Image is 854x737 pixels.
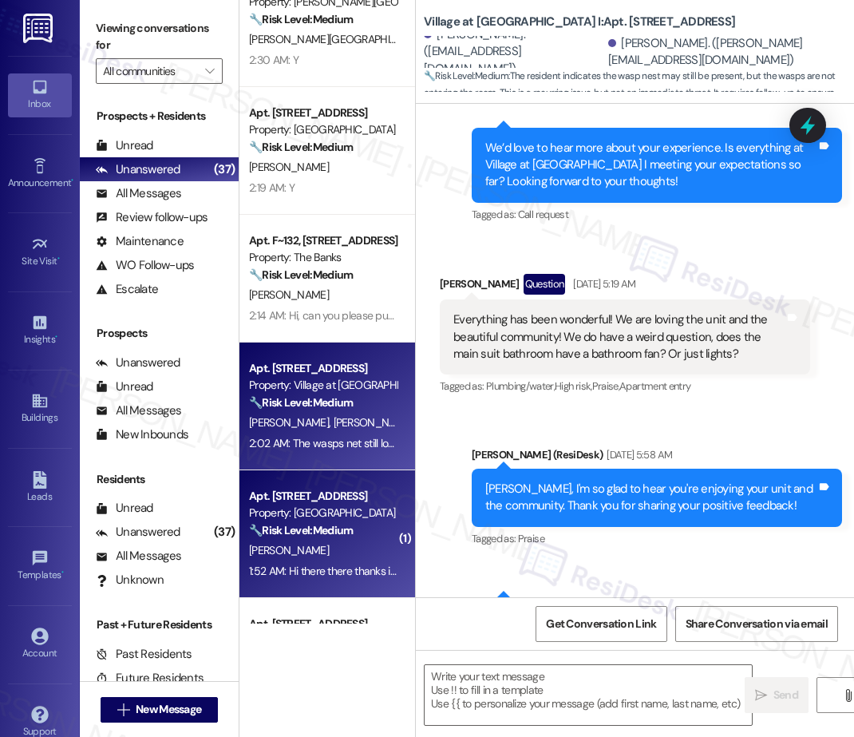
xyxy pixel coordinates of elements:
[249,249,397,266] div: Property: The Banks
[61,567,64,578] span: •
[55,331,57,343] span: •
[96,281,158,298] div: Escalate
[96,548,181,565] div: All Messages
[249,395,353,410] strong: 🔧 Risk Level: Medium
[755,689,767,702] i: 
[96,670,204,687] div: Future Residents
[96,16,223,58] label: Viewing conversations for
[249,53,299,67] div: 2:30 AM: Y
[555,379,592,393] span: High risk ,
[249,232,397,249] div: Apt. F~132, [STREET_ADDRESS][PERSON_NAME]
[8,466,72,509] a: Leads
[96,137,153,154] div: Unread
[603,446,672,463] div: [DATE] 5:58 AM
[485,481,816,515] div: [PERSON_NAME], I'm so glad to hear you're enjoying your unit and the community. Thank you for sha...
[524,274,566,294] div: Question
[96,233,184,250] div: Maintenance
[773,687,798,703] span: Send
[249,287,329,302] span: [PERSON_NAME]
[8,73,72,117] a: Inbox
[103,58,197,84] input: All communities
[249,488,397,505] div: Apt. [STREET_ADDRESS]
[424,68,854,119] span: : The resident indicates the wasp nest may still be present, but the wasps are not entering the r...
[424,26,604,77] div: [PERSON_NAME]. ([EMAIL_ADDRESS][DOMAIN_NAME])
[249,415,334,430] span: [PERSON_NAME]
[249,505,397,521] div: Property: [GEOGRAPHIC_DATA]
[249,267,353,282] strong: 🔧 Risk Level: Medium
[518,208,568,221] span: Call request
[424,69,508,82] strong: 🔧 Risk Level: Medium
[249,105,397,121] div: Apt. [STREET_ADDRESS]
[210,157,239,182] div: (37)
[486,379,555,393] span: Plumbing/water ,
[745,677,809,713] button: Send
[249,543,329,557] span: [PERSON_NAME]
[80,471,239,488] div: Residents
[96,524,180,541] div: Unanswered
[96,646,192,663] div: Past Residents
[8,309,72,352] a: Insights •
[96,402,181,419] div: All Messages
[23,14,56,43] img: ResiDesk Logo
[205,65,214,77] i: 
[249,616,397,632] div: Apt. [STREET_ADDRESS]
[96,355,180,371] div: Unanswered
[472,446,842,469] div: [PERSON_NAME] (ResiDesk)
[96,185,181,202] div: All Messages
[117,703,129,716] i: 
[686,616,828,632] span: Share Conversation via email
[96,426,188,443] div: New Inbounds
[80,616,239,633] div: Past + Future Residents
[136,701,201,718] span: New Message
[485,140,816,191] div: We’d love to hear more about your experience. Is everything at Village at [GEOGRAPHIC_DATA] I mee...
[210,520,239,545] div: (37)
[472,203,842,226] div: Tagged as:
[8,545,72,588] a: Templates •
[249,360,397,377] div: Apt. [STREET_ADDRESS]
[249,32,430,46] span: [PERSON_NAME][GEOGRAPHIC_DATA]
[96,161,180,178] div: Unanswered
[440,274,810,299] div: [PERSON_NAME]
[619,379,690,393] span: Apartment entry
[80,108,239,125] div: Prospects + Residents
[536,606,666,642] button: Get Conversation Link
[101,697,219,723] button: New Message
[334,415,413,430] span: [PERSON_NAME]
[842,689,854,702] i: 
[8,623,72,666] a: Account
[96,209,208,226] div: Review follow-ups
[675,606,838,642] button: Share Conversation via email
[249,377,397,394] div: Property: Village at [GEOGRAPHIC_DATA] I
[8,387,72,430] a: Buildings
[608,35,842,69] div: [PERSON_NAME]. ([PERSON_NAME][EMAIL_ADDRESS][DOMAIN_NAME])
[249,140,353,154] strong: 🔧 Risk Level: Medium
[249,12,353,26] strong: 🔧 Risk Level: Medium
[249,523,353,537] strong: 🔧 Risk Level: Medium
[569,275,635,292] div: [DATE] 5:19 AM
[96,257,194,274] div: WO Follow-ups
[96,378,153,395] div: Unread
[518,532,544,545] span: Praise
[546,616,656,632] span: Get Conversation Link
[453,311,785,363] div: Everything has been wonderful! We are loving the unit and the beautiful community! We do have a w...
[71,175,73,186] span: •
[96,572,164,588] div: Unknown
[249,180,295,195] div: 2:19 AM: Y
[8,231,72,274] a: Site Visit •
[440,374,810,398] div: Tagged as:
[592,379,619,393] span: Praise ,
[249,121,397,138] div: Property: [GEOGRAPHIC_DATA] Lofts
[80,325,239,342] div: Prospects
[249,160,329,174] span: [PERSON_NAME]
[57,253,60,264] span: •
[96,500,153,517] div: Unread
[472,527,842,550] div: Tagged as:
[424,14,735,30] b: Village at [GEOGRAPHIC_DATA] I: Apt. [STREET_ADDRESS]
